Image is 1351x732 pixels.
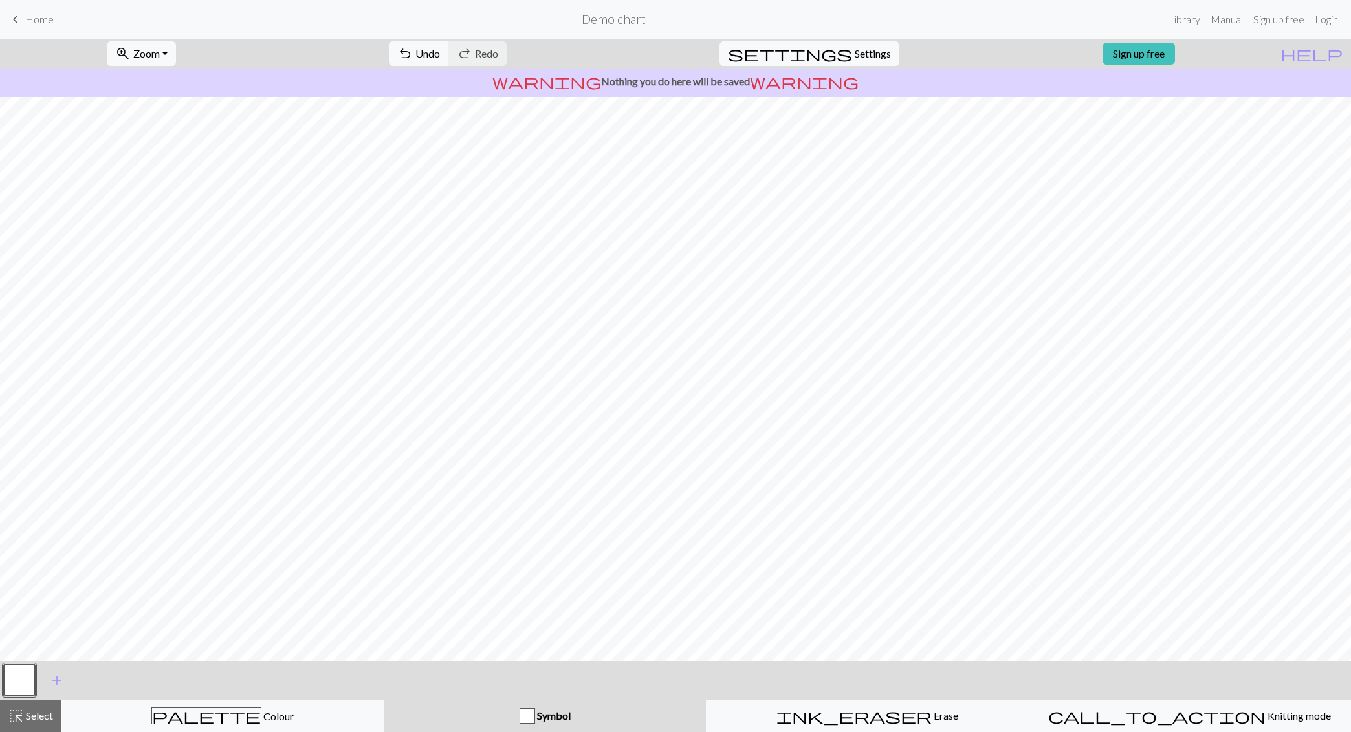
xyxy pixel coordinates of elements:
button: Erase [706,700,1029,732]
a: Manual [1205,6,1248,32]
button: Knitting mode [1028,700,1351,732]
span: keyboard_arrow_left [8,10,23,28]
span: call_to_action [1048,707,1266,725]
a: Library [1163,6,1205,32]
a: Sign up free [1248,6,1310,32]
button: Symbol [384,700,706,732]
span: settings [728,45,852,63]
i: Settings [728,46,852,61]
span: Erase [932,709,958,722]
a: Login [1310,6,1343,32]
span: Colour [261,710,294,722]
button: Zoom [107,41,176,66]
h2: Demo chart [582,12,646,27]
a: Sign up free [1103,43,1175,65]
span: Home [25,13,54,25]
span: Symbol [535,709,571,722]
span: add [49,671,65,689]
a: Home [8,8,54,30]
p: Nothing you do here will be saved [5,74,1346,89]
span: Undo [415,47,440,59]
span: help [1280,45,1343,63]
span: undo [397,45,413,63]
span: Settings [855,46,891,61]
span: warning [492,72,601,91]
span: palette [152,707,261,725]
span: Select [24,709,53,722]
span: Knitting mode [1266,709,1331,722]
button: Colour [61,700,384,732]
button: Undo [389,41,449,66]
span: Zoom [133,47,160,59]
button: SettingsSettings [719,41,899,66]
span: zoom_in [115,45,131,63]
span: warning [750,72,859,91]
span: ink_eraser [776,707,932,725]
span: highlight_alt [8,707,24,725]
